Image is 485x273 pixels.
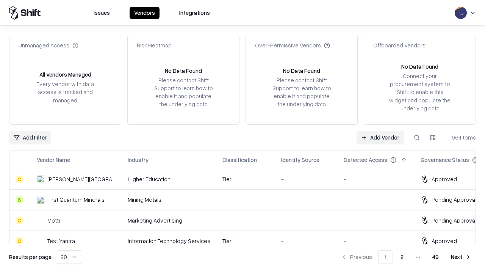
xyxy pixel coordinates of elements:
[432,237,457,245] div: Approved
[281,196,332,204] div: -
[255,41,330,49] div: Over-Permissive Vendors
[9,253,53,261] p: Results per page:
[446,133,476,141] div: 964 items
[175,7,214,19] button: Integrations
[432,217,476,224] div: Pending Approval
[394,250,410,264] button: 2
[281,237,332,245] div: -
[344,196,408,204] div: -
[130,7,160,19] button: Vendors
[344,217,408,224] div: -
[37,217,44,224] img: Motti
[281,156,319,164] div: Identity Source
[89,7,114,19] button: Issues
[388,72,451,112] div: Connect your procurement system to Shift to enable this widget and populate the underlying data
[270,76,333,108] div: Please contact Shift Support to learn how to enable it and populate the underlying data
[128,196,210,204] div: Mining Metals
[165,67,202,75] div: No Data Found
[37,196,44,204] img: First Quantum Minerals
[283,67,320,75] div: No Data Found
[336,250,476,264] nav: pagination
[401,63,438,71] div: No Data Found
[19,41,78,49] div: Unmanaged Access
[222,237,269,245] div: Tier 1
[281,217,332,224] div: -
[37,176,44,183] img: Reichman University
[9,131,51,144] button: Add Filter
[421,156,469,164] div: Governance Status
[39,71,91,78] div: All Vendors Managed
[128,237,210,245] div: Information Technology Services
[378,250,393,264] button: 1
[373,41,426,49] div: Offboarded Vendors
[222,175,269,183] div: Tier 1
[432,175,457,183] div: Approved
[446,250,476,264] button: Next
[344,237,408,245] div: -
[222,196,269,204] div: -
[47,175,116,183] div: [PERSON_NAME][GEOGRAPHIC_DATA]
[34,80,97,104] div: Every vendor with data access is tracked and managed
[16,237,23,245] div: C
[16,217,23,224] div: C
[37,156,70,164] div: Vendor Name
[222,156,257,164] div: Classification
[128,217,210,224] div: Marketing Advertising
[426,250,445,264] button: 49
[47,237,75,245] div: Test Yantra
[432,196,476,204] div: Pending Approval
[128,156,149,164] div: Industry
[128,175,210,183] div: Higher Education
[222,217,269,224] div: -
[47,217,60,224] div: Motti
[137,41,172,49] div: Risk Heatmap
[152,76,215,108] div: Please contact Shift Support to learn how to enable it and populate the underlying data
[357,131,404,144] a: Add Vendor
[16,196,23,204] div: B
[344,175,408,183] div: -
[281,175,332,183] div: -
[47,196,105,204] div: First Quantum Minerals
[37,237,44,245] img: Test Yantra
[344,156,387,164] div: Detected Access
[16,176,23,183] div: C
